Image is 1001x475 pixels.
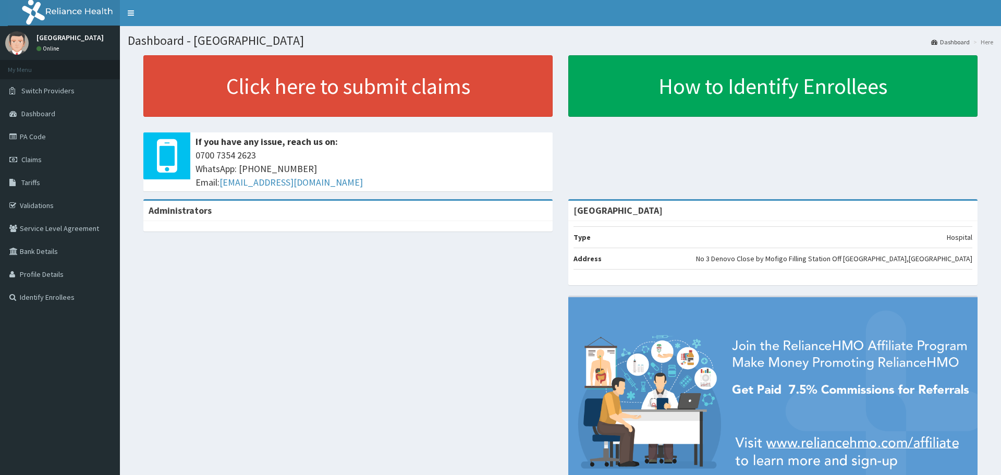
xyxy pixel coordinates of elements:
[971,38,993,46] li: Here
[947,232,972,242] p: Hospital
[696,253,972,264] p: No 3 Denovo Close by Mofigo Filling Station Off [GEOGRAPHIC_DATA],[GEOGRAPHIC_DATA]
[196,149,547,189] span: 0700 7354 2623 WhatsApp: [PHONE_NUMBER] Email:
[21,178,40,187] span: Tariffs
[573,254,602,263] b: Address
[573,233,591,242] b: Type
[143,55,553,117] a: Click here to submit claims
[128,34,993,47] h1: Dashboard - [GEOGRAPHIC_DATA]
[5,31,29,55] img: User Image
[36,45,62,52] a: Online
[21,155,42,164] span: Claims
[931,38,970,46] a: Dashboard
[36,34,104,41] p: [GEOGRAPHIC_DATA]
[149,204,212,216] b: Administrators
[21,109,55,118] span: Dashboard
[219,176,363,188] a: [EMAIL_ADDRESS][DOMAIN_NAME]
[568,55,978,117] a: How to Identify Enrollees
[573,204,663,216] strong: [GEOGRAPHIC_DATA]
[196,136,338,148] b: If you have any issue, reach us on:
[21,86,75,95] span: Switch Providers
